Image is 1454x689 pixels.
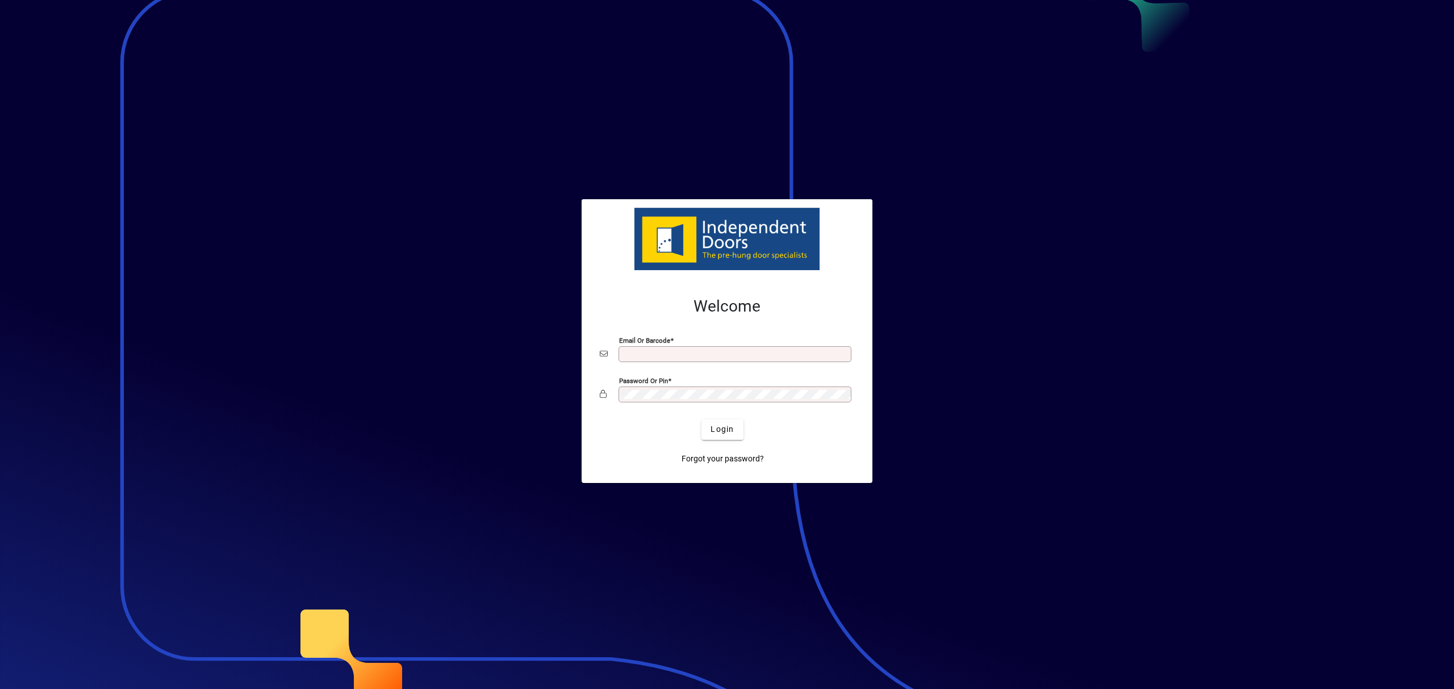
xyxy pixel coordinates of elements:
mat-label: Password or Pin [619,376,668,384]
a: Forgot your password? [677,449,768,469]
h2: Welcome [600,297,854,316]
mat-label: Email or Barcode [619,336,670,344]
span: Forgot your password? [682,453,764,465]
button: Login [701,419,743,440]
span: Login [711,423,734,435]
